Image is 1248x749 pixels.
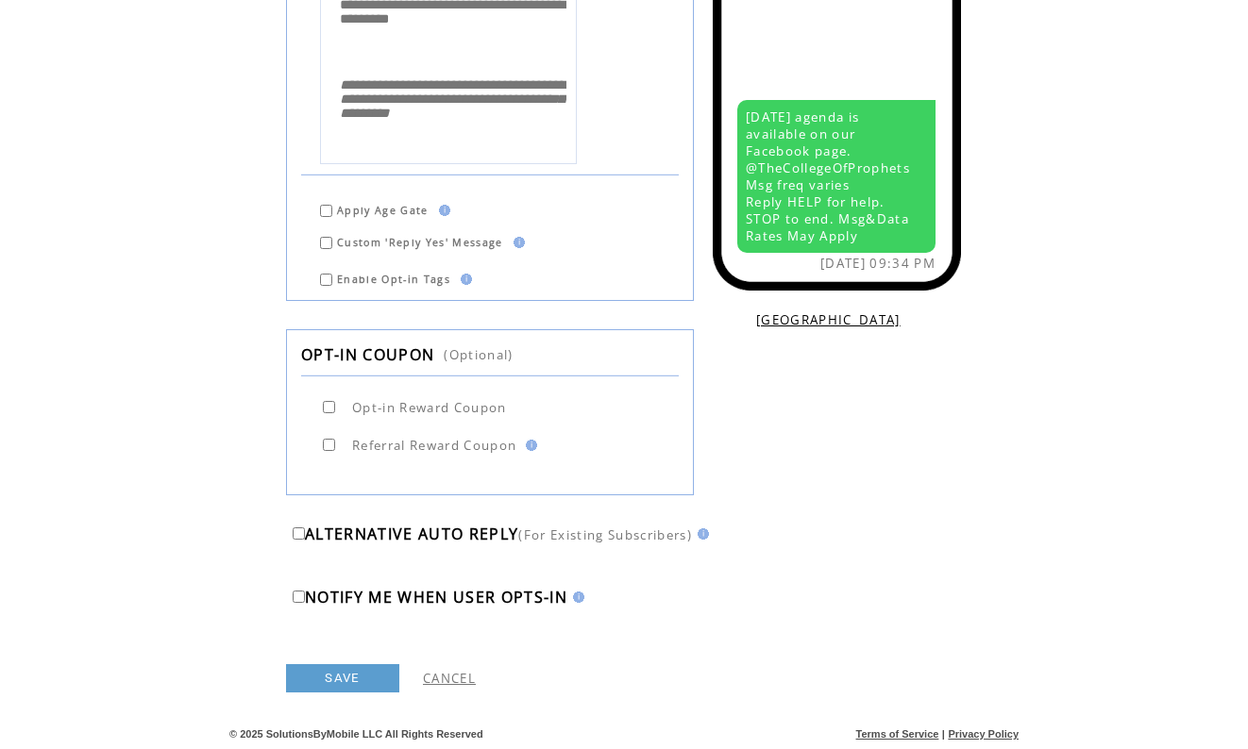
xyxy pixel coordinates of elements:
[337,236,503,249] span: Custom 'Reply Yes' Message
[942,728,945,740] span: |
[301,344,434,365] span: OPT-IN COUPON
[746,108,910,244] span: [DATE] agenda is available on our Facebook page. @TheCollegeOfProphets Msg freq varies Reply HELP...
[337,204,429,217] span: Apply Age Gate
[286,664,399,692] a: SAVE
[518,526,692,543] span: (For Existing Subscribers)
[352,437,516,454] span: Referral Reward Coupon
[423,670,476,687] a: CANCEL
[455,274,472,285] img: help.gif
[352,399,507,416] span: Opt-in Reward Coupon
[567,591,584,603] img: help.gif
[756,311,901,328] a: [GEOGRAPHIC_DATA]
[692,528,709,540] img: help.gif
[948,728,1019,740] a: Privacy Policy
[229,728,483,740] span: © 2025 SolutionsByMobile LLC All Rights Reserved
[520,440,537,451] img: help.gif
[433,205,450,216] img: help.gif
[337,273,450,286] span: Enable Opt-in Tags
[305,587,567,608] span: NOTIFY ME WHEN USER OPTS-IN
[444,346,513,363] span: (Optional)
[508,237,525,248] img: help.gif
[305,524,518,544] span: ALTERNATIVE AUTO REPLY
[856,728,939,740] a: Terms of Service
